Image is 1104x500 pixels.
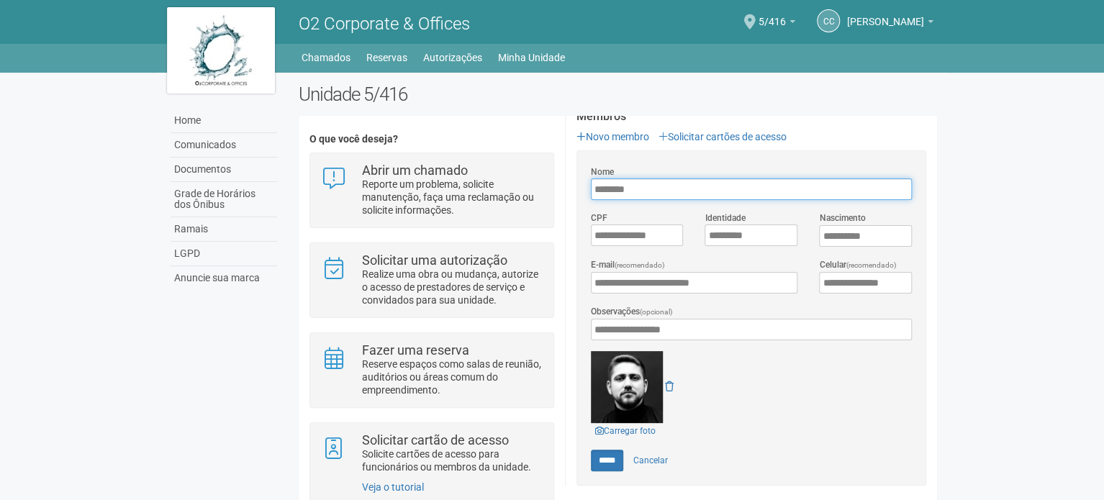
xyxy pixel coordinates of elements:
[498,47,565,68] a: Minha Unidade
[659,131,787,142] a: Solicitar cartões de acesso
[591,258,665,272] label: E-mail
[362,358,543,396] p: Reserve espaços como salas de reunião, auditórios ou áreas comum do empreendimento.
[625,450,676,471] a: Cancelar
[759,2,786,27] span: 5/416
[171,266,277,290] a: Anuncie sua marca
[846,261,896,269] span: (recomendado)
[362,447,543,473] p: Solicite cartões de acesso para funcionários ou membros da unidade.
[171,158,277,182] a: Documentos
[576,131,649,142] a: Novo membro
[847,2,924,27] span: Caio Catarino
[302,47,350,68] a: Chamados
[591,351,663,423] img: GetFile
[362,163,468,178] strong: Abrir um chamado
[171,109,277,133] a: Home
[759,18,795,29] a: 5/416
[423,47,482,68] a: Autorizações
[362,178,543,217] p: Reporte um problema, solicite manutenção, faça uma reclamação ou solicite informações.
[171,182,277,217] a: Grade de Horários dos Ônibus
[171,133,277,158] a: Comunicados
[299,83,937,105] h2: Unidade 5/416
[362,481,424,493] a: Veja o tutorial
[321,164,542,217] a: Abrir um chamado Reporte um problema, solicite manutenção, faça uma reclamação ou solicite inform...
[665,381,674,392] a: Remover
[321,434,542,473] a: Solicitar cartão de acesso Solicite cartões de acesso para funcionários ou membros da unidade.
[705,212,745,224] label: Identidade
[591,165,614,178] label: Nome
[299,14,470,34] span: O2 Corporate & Offices
[817,9,840,32] a: CC
[362,268,543,306] p: Realize uma obra ou mudança, autorize o acesso de prestadores de serviço e convidados para sua un...
[819,212,865,224] label: Nascimento
[366,47,407,68] a: Reservas
[171,242,277,266] a: LGPD
[640,308,673,316] span: (opcional)
[591,423,660,439] a: Carregar foto
[591,305,673,319] label: Observações
[615,261,665,269] span: (recomendado)
[847,18,933,29] a: [PERSON_NAME]
[321,254,542,306] a: Solicitar uma autorização Realize uma obra ou mudança, autorize o acesso de prestadores de serviç...
[167,7,275,94] img: logo.jpg
[362,253,507,268] strong: Solicitar uma autorização
[362,342,469,358] strong: Fazer uma reserva
[321,344,542,396] a: Fazer uma reserva Reserve espaços como salas de reunião, auditórios ou áreas comum do empreendime...
[576,110,926,123] strong: Membros
[171,217,277,242] a: Ramais
[362,432,509,447] strong: Solicitar cartão de acesso
[591,212,607,224] label: CPF
[309,134,553,145] h4: O que você deseja?
[819,258,896,272] label: Celular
